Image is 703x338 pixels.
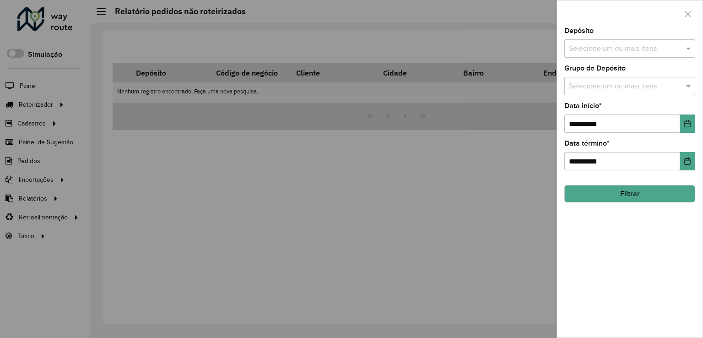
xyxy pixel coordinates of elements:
[564,185,695,202] button: Filtrar
[564,63,626,74] label: Grupo de Depósito
[680,152,695,170] button: Choose Date
[564,100,602,111] label: Data início
[564,138,610,149] label: Data término
[564,25,594,36] label: Depósito
[680,114,695,133] button: Choose Date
